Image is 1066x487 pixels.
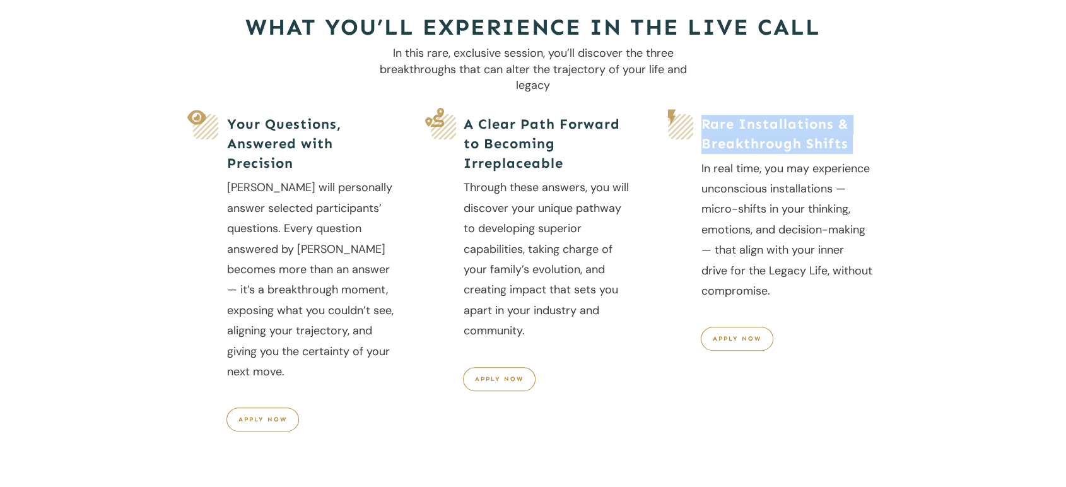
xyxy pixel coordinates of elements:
p: Through these answers, you will discover your unique pathway to developing superior capabilities,... [464,177,635,353]
h5: A Clear Path Forward to Becoming Irreplaceable [464,115,635,173]
a: apply now [701,327,773,351]
span: apply now [713,335,761,343]
h2: What You’ll Experience in the Live Call [193,11,873,45]
a: Apply Now [226,408,299,431]
a: Apply Now [463,367,536,391]
span: Apply Now [475,375,524,383]
p: In this rare, exclusive session, you’ll discover the three breakthroughs that can alter the traje... [377,45,689,93]
p: In real time, you may experience unconscious installations — micro-shifts in your thinking, emoti... [701,158,872,314]
h5: Rare Installations & Breakthrough Shifts [701,115,872,154]
span: Apply Now [238,416,287,423]
p: [PERSON_NAME] will personally answer selected participants’ questions. Every question answered by... [227,177,397,394]
h5: Your Questions, Answered with Precision [227,115,397,173]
